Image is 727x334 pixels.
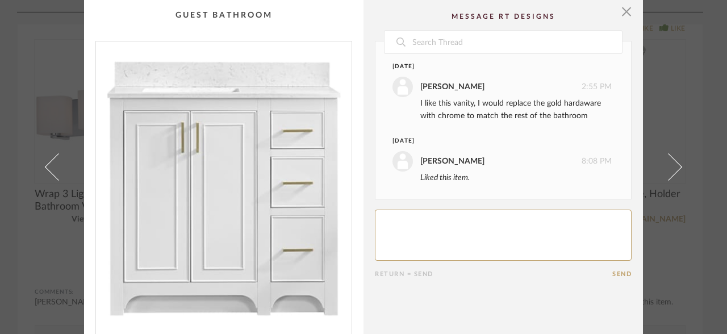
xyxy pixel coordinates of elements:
div: Return = Send [375,270,612,278]
input: Search Thread [411,31,622,53]
div: [PERSON_NAME] [420,155,484,168]
div: [PERSON_NAME] [420,81,484,93]
div: I like this vanity, I would replace the gold hardaware with chrome to match the rest of the bathroom [420,97,612,122]
div: [DATE] [392,137,591,145]
div: 8:08 PM [392,151,612,172]
div: [DATE] [392,62,591,71]
div: 2:55 PM [392,77,612,97]
button: Send [612,270,632,278]
div: Liked this item. [420,172,612,184]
